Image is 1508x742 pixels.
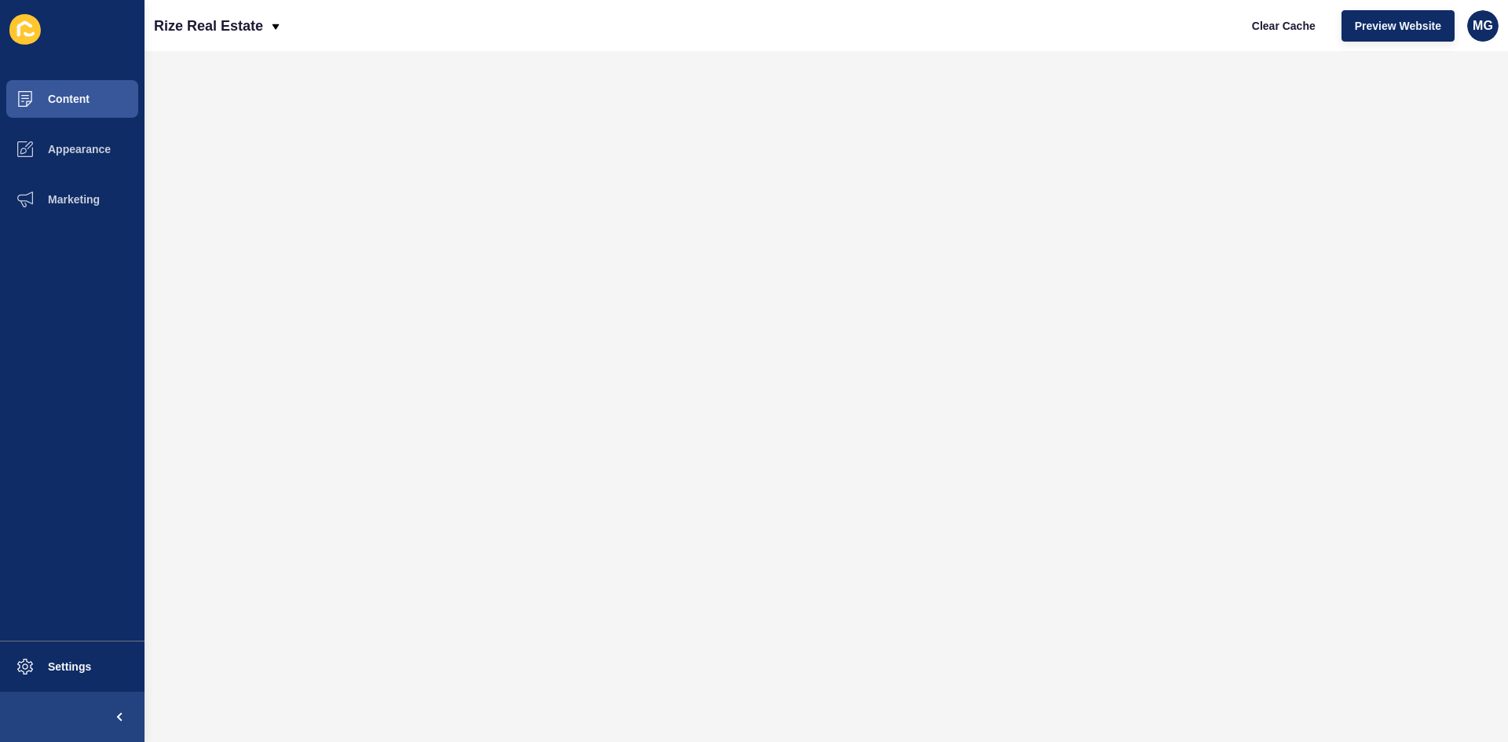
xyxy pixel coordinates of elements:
span: Preview Website [1355,18,1441,34]
span: Clear Cache [1252,18,1316,34]
button: Preview Website [1341,10,1455,42]
button: Clear Cache [1239,10,1329,42]
span: MG [1473,18,1493,34]
p: Rize Real Estate [154,6,263,46]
